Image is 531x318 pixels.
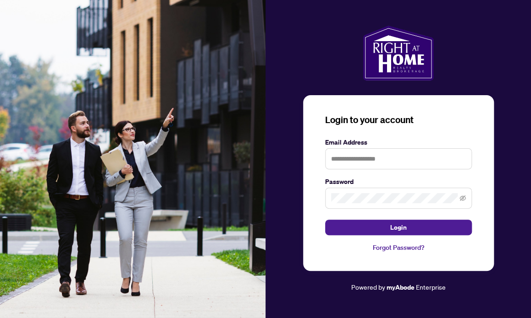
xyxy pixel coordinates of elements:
[390,220,407,235] span: Login
[387,282,415,292] a: myAbode
[325,137,472,147] label: Email Address
[325,113,472,126] h3: Login to your account
[325,177,472,187] label: Password
[325,220,472,235] button: Login
[363,26,434,81] img: ma-logo
[416,283,446,291] span: Enterprise
[351,283,385,291] span: Powered by
[325,243,472,253] a: Forgot Password?
[459,195,466,201] span: eye-invisible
